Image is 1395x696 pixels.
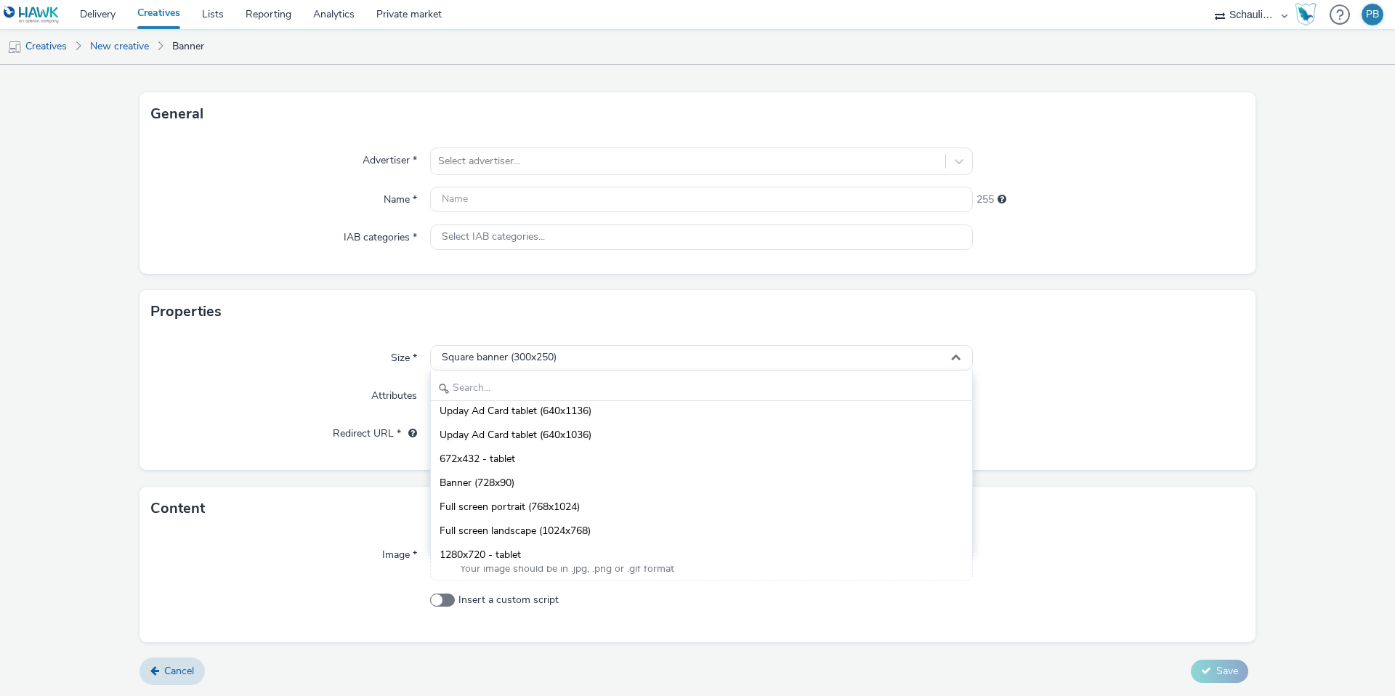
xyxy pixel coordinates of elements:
label: Advertiser * [357,147,423,168]
a: New creative [83,29,156,64]
div: PB [1366,4,1379,25]
label: Attributes [365,383,423,403]
span: Your image should be in .jpg, .png or .gif format [460,562,674,576]
h3: General [150,103,203,125]
img: mobile [7,40,22,54]
img: Hawk Academy [1295,3,1317,26]
label: Size * [385,345,423,365]
span: Square banner (300x250) [442,352,557,364]
span: 255 [976,193,994,207]
span: Cancel [164,664,194,678]
img: undefined Logo [4,6,60,24]
span: Banner (728x90) [440,476,514,490]
span: Upday Ad Card tablet (640x1136) [440,404,591,418]
div: URL will be used as a validation URL with some SSPs and it will be the redirection URL of your cr... [401,426,417,441]
span: Insert a custom script [458,593,559,607]
span: Upday Ad Card tablet (640x1036) [440,428,591,442]
input: Search... [431,376,972,401]
a: Cancel [139,657,205,685]
button: Save [1191,660,1248,683]
span: Select IAB categories... [442,231,545,243]
span: 672x432 - tablet [440,452,515,466]
label: Name * [378,187,423,207]
h3: Content [150,498,205,519]
h3: Properties [150,301,222,323]
div: Maximum 255 characters [998,193,1006,207]
label: Image * [376,542,423,562]
span: Save [1216,664,1238,678]
span: 1280x720 - tablet [440,548,521,562]
label: Redirect URL * [327,421,423,441]
label: IAB categories * [338,224,423,245]
span: Full screen portrait (768x1024) [440,500,580,514]
a: Hawk Academy [1295,3,1322,26]
input: Name [430,187,973,212]
a: Banner [165,29,211,64]
span: Full screen landscape (1024x768) [440,524,591,538]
